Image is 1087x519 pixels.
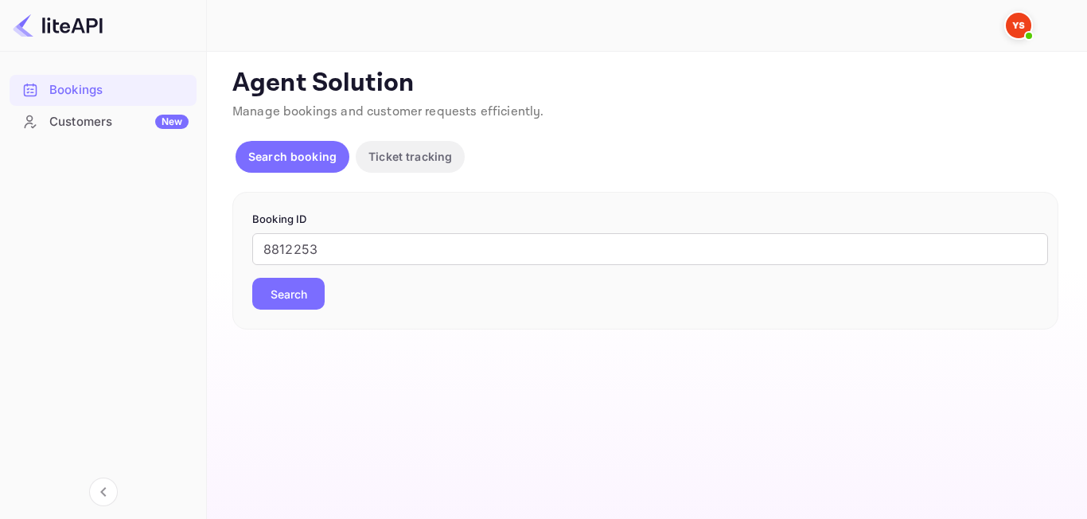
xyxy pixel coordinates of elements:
[1006,13,1031,38] img: Yandex Support
[248,148,337,165] p: Search booking
[232,68,1058,100] p: Agent Solution
[155,115,189,129] div: New
[10,75,197,104] a: Bookings
[13,13,103,38] img: LiteAPI logo
[49,81,189,100] div: Bookings
[49,113,189,131] div: Customers
[252,233,1048,265] input: Enter Booking ID (e.g., 63782194)
[10,75,197,106] div: Bookings
[10,107,197,136] a: CustomersNew
[252,212,1038,228] p: Booking ID
[252,278,325,310] button: Search
[10,107,197,138] div: CustomersNew
[368,148,452,165] p: Ticket tracking
[89,478,118,506] button: Collapse navigation
[232,103,544,120] span: Manage bookings and customer requests efficiently.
